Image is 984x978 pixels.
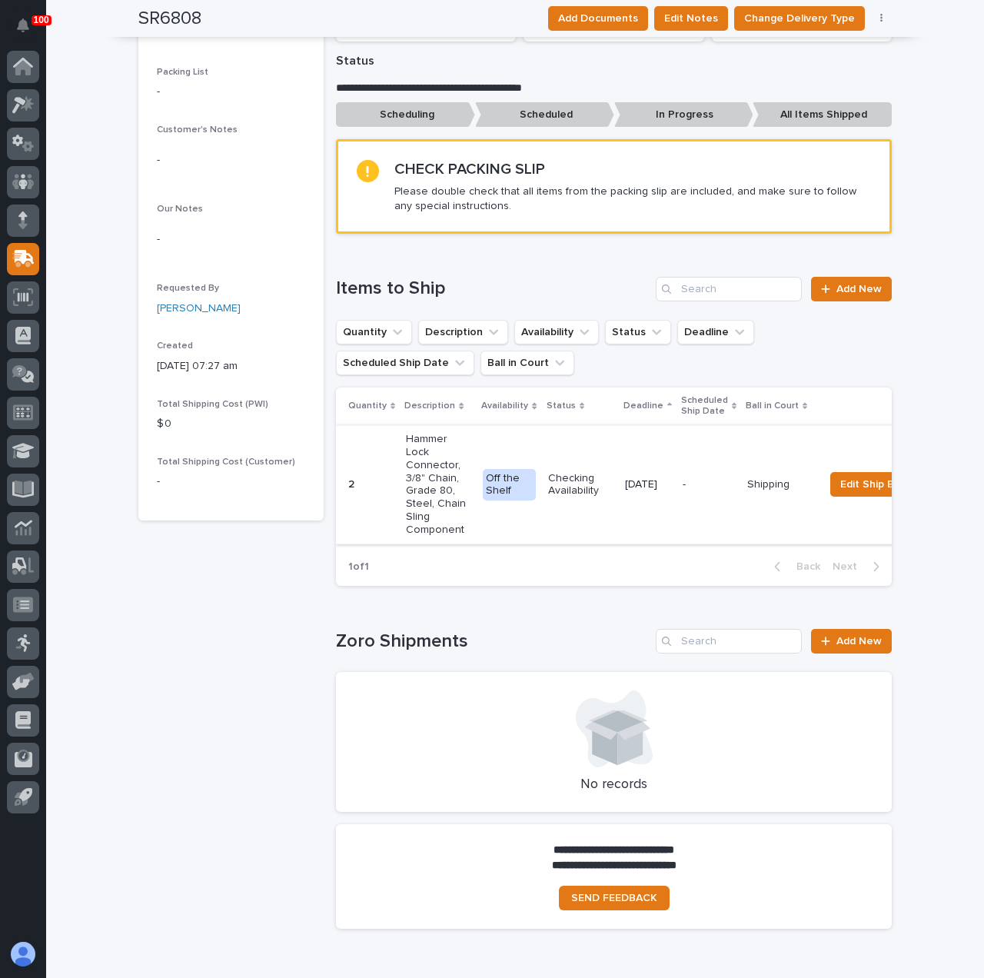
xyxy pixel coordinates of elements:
[836,284,882,294] span: Add New
[406,433,470,536] p: Hammer Lock Connector, 3/8" Chain, Grade 80, Steel, Chain Sling Component
[514,320,599,344] button: Availability
[614,102,753,128] p: In Progress
[833,560,866,574] span: Next
[811,629,892,654] a: Add New
[753,102,892,128] p: All Items Shipped
[157,358,305,374] p: [DATE] 07:27 am
[157,474,305,490] p: -
[475,102,614,128] p: Scheduled
[605,320,671,344] button: Status
[654,6,728,31] button: Edit Notes
[762,560,826,574] button: Back
[336,351,474,375] button: Scheduled Ship Date
[157,68,208,77] span: Packing List
[354,777,873,793] p: No records
[734,6,865,31] button: Change Delivery Type
[336,278,650,300] h1: Items to Ship
[19,18,39,43] div: Notifications100
[683,478,735,491] p: -
[157,205,203,214] span: Our Notes
[483,469,535,501] div: Off the Shelf
[548,472,613,498] p: Checking Availability
[746,398,799,414] p: Ball in Court
[348,475,357,491] p: 2
[830,472,909,497] button: Edit Ship By
[836,636,882,647] span: Add New
[547,398,576,414] p: Status
[336,630,650,653] h1: Zoro Shipments
[656,277,802,301] input: Search
[747,478,812,491] p: Shipping
[336,425,934,544] tr: 22 Hammer Lock Connector, 3/8" Chain, Grade 80, Steel, Chain Sling ComponentOff the ShelfChecking...
[157,125,238,135] span: Customer's Notes
[336,320,412,344] button: Quantity
[623,398,663,414] p: Deadline
[394,185,871,212] p: Please double check that all items from the packing slip are included, and make sure to follow an...
[677,320,754,344] button: Deadline
[571,893,657,903] span: SEND FEEDBACK
[138,8,201,30] h2: SR6808
[336,54,892,68] p: Status
[418,320,508,344] button: Description
[348,398,387,414] p: Quantity
[681,392,728,421] p: Scheduled Ship Date
[811,277,892,301] a: Add New
[548,6,648,31] button: Add Documents
[664,9,718,28] span: Edit Notes
[157,231,305,248] p: -
[157,457,295,467] span: Total Shipping Cost (Customer)
[157,152,305,168] p: -
[625,478,670,491] p: [DATE]
[656,629,802,654] input: Search
[34,15,49,25] p: 100
[787,560,820,574] span: Back
[336,102,475,128] p: Scheduling
[336,548,381,586] p: 1 of 1
[826,560,892,574] button: Next
[157,284,219,293] span: Requested By
[157,84,305,100] p: -
[157,341,193,351] span: Created
[840,475,899,494] span: Edit Ship By
[404,398,455,414] p: Description
[480,351,574,375] button: Ball in Court
[157,416,305,432] p: $ 0
[157,301,241,317] a: [PERSON_NAME]
[7,9,39,42] button: Notifications
[481,398,528,414] p: Availability
[744,9,855,28] span: Change Delivery Type
[559,886,670,910] a: SEND FEEDBACK
[157,400,268,409] span: Total Shipping Cost (PWI)
[7,938,39,970] button: users-avatar
[394,160,545,178] h2: CHECK PACKING SLIP
[558,9,638,28] span: Add Documents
